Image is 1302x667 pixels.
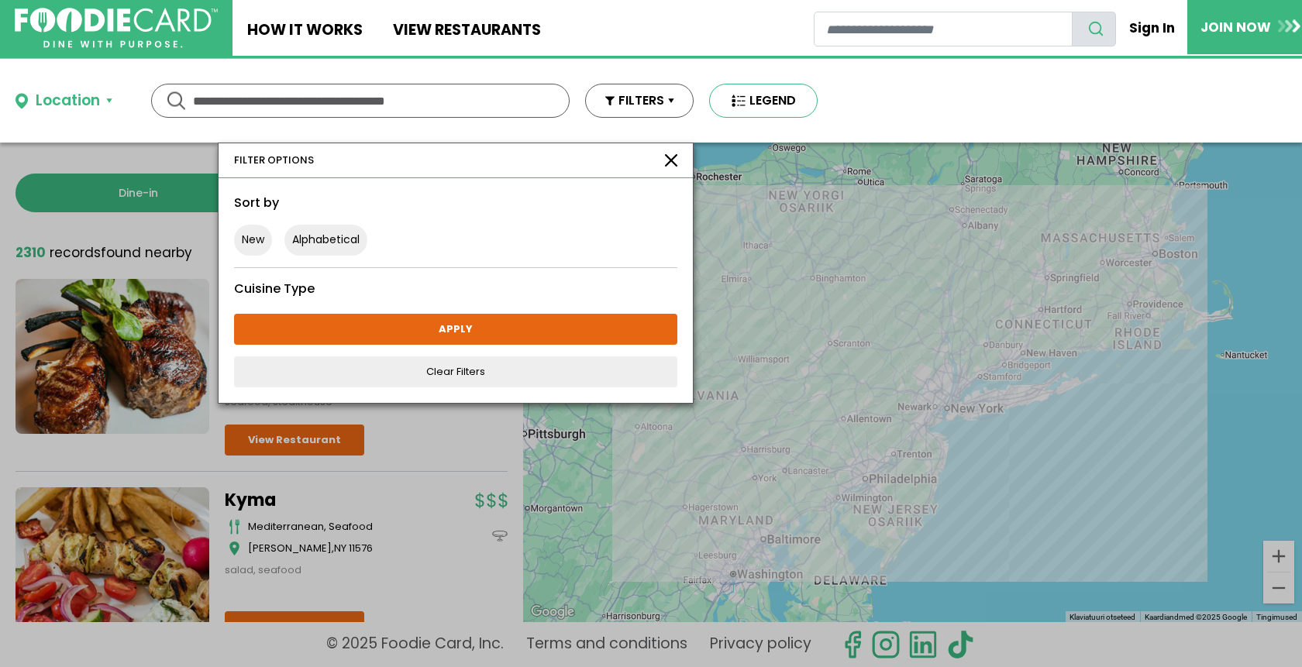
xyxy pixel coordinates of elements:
button: LEGEND [709,84,818,118]
input: restaurant search [814,12,1072,46]
button: search [1072,12,1117,46]
a: Sign In [1116,11,1187,45]
button: FILTERS [585,84,694,118]
div: Cuisine Type [234,280,677,298]
a: Clear Filters [234,356,677,387]
div: FILTER OPTIONS [234,153,314,168]
button: New [234,225,272,256]
button: Location [15,90,112,112]
div: Location [36,90,100,112]
div: Sort by [234,194,677,212]
button: Alphabetical [284,225,367,256]
a: APPLY [234,314,677,345]
img: FoodieCard; Eat, Drink, Save, Donate [15,8,218,49]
